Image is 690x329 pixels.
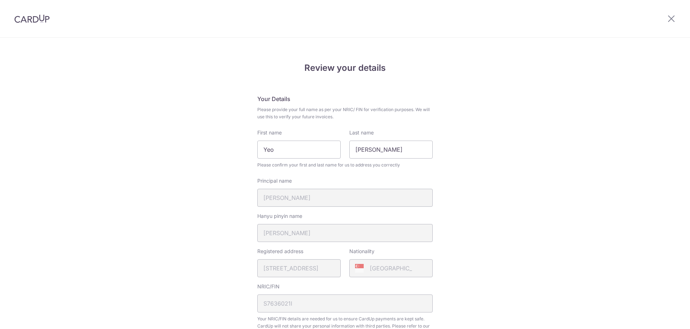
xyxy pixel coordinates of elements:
[257,248,303,255] label: Registered address
[257,129,282,136] label: First name
[257,61,433,74] h4: Review your details
[349,141,433,159] input: Last name
[257,177,292,184] label: Principal name
[257,95,433,103] h5: Your Details
[257,106,433,120] span: Please provide your full name as per your NRIC/ FIN for verification purposes. We will use this t...
[349,129,374,136] label: Last name
[257,161,433,169] span: Please confirm your first and last name for us to address you correctly
[349,248,374,255] label: Nationality
[257,213,302,220] label: Hanyu pinyin name
[257,283,280,290] label: NRIC/FIN
[257,141,341,159] input: First Name
[14,14,50,23] img: CardUp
